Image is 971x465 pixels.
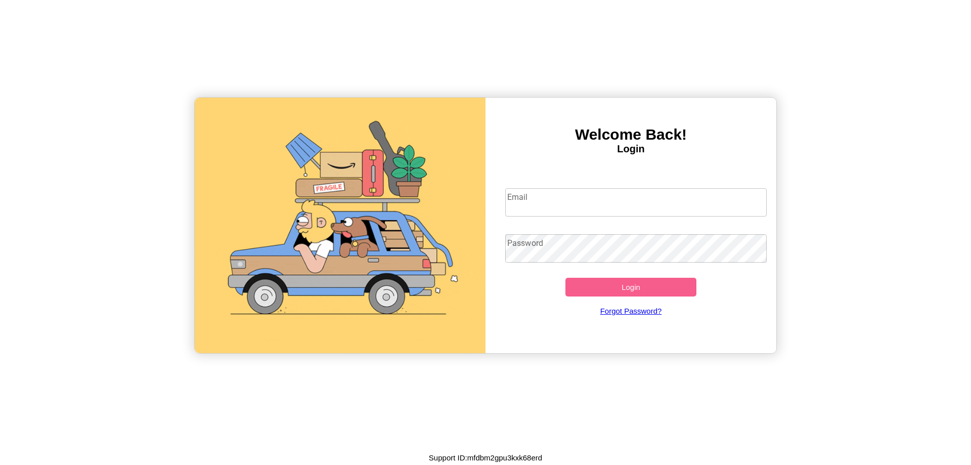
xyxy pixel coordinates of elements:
[500,297,762,325] a: Forgot Password?
[195,98,485,353] img: gif
[485,126,776,143] h3: Welcome Back!
[565,278,696,297] button: Login
[429,451,542,464] p: Support ID: mfdbm2gpu3kxk68erd
[485,143,776,155] h4: Login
